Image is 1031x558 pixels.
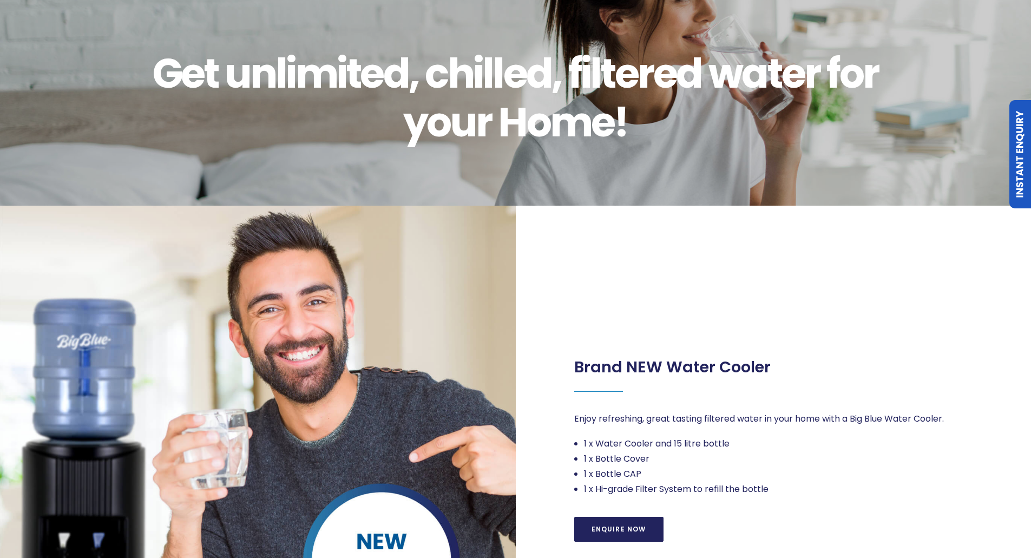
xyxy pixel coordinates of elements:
[574,411,974,497] div: Page 1
[584,467,974,482] li: 1 x Bottle CAP
[574,411,974,426] p: Enjoy refreshing, great tasting filtered water in your home with a Big Blue Water Cooler.
[574,358,771,377] h2: Brand NEW Water Cooler
[584,436,974,451] li: 1 x Water Cooler and 15 litre bottle
[960,487,1016,543] iframe: Chatbot
[584,451,974,467] li: 1 x Bottle Cover
[121,49,910,147] span: Get unlimited, chilled, filtered water for your Home!
[574,517,664,542] a: Enquire Now
[1009,100,1031,208] a: Instant Enquiry
[574,343,771,377] div: Page 1
[584,482,974,497] li: 1 x Hi-grade Filter System to refill the bottle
